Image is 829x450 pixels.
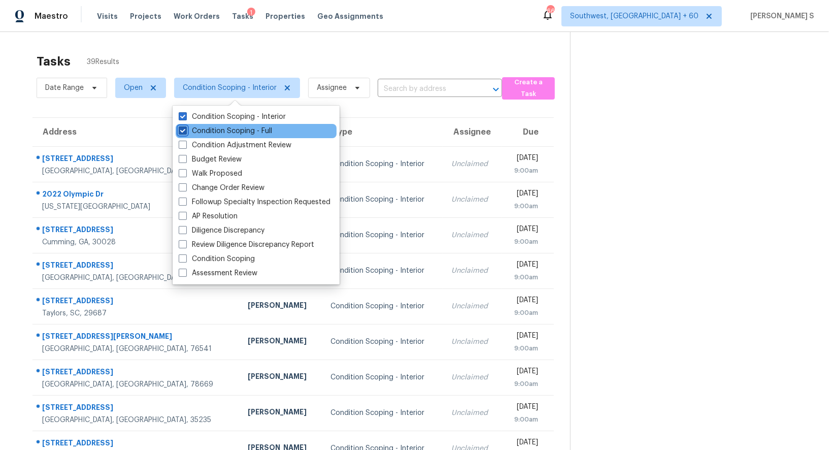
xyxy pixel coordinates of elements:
div: [PERSON_NAME] [248,300,315,313]
div: [DATE] [510,188,538,201]
div: Condition Scoping - Interior [330,372,435,382]
div: [GEOGRAPHIC_DATA], [GEOGRAPHIC_DATA], 35235 [42,415,232,425]
div: Condition Scoping - Interior [330,337,435,347]
div: [STREET_ADDRESS] [42,224,232,237]
div: [GEOGRAPHIC_DATA], [GEOGRAPHIC_DATA], 76541 [42,344,232,354]
span: Condition Scoping - Interior [183,83,277,93]
div: 9:00am [510,308,538,318]
div: Condition Scoping - Interior [330,301,435,311]
th: Type [322,118,443,146]
span: Properties [266,11,305,21]
div: 9:00am [510,201,538,211]
span: Create a Task [507,77,550,100]
label: Change Order Review [179,183,264,193]
div: Taylors, SC, 29687 [42,308,232,318]
div: [DATE] [510,224,538,237]
label: Condition Adjustment Review [179,140,291,150]
div: [US_STATE][GEOGRAPHIC_DATA] [42,202,232,212]
label: Diligence Discrepancy [179,226,264,236]
div: Unclaimed [451,230,493,240]
div: [STREET_ADDRESS] [42,402,232,415]
div: Unclaimed [451,159,493,169]
div: [DATE] [510,295,538,308]
div: [STREET_ADDRESS] [42,296,232,308]
div: [GEOGRAPHIC_DATA], [GEOGRAPHIC_DATA], 32779 [42,273,232,283]
span: Southwest, [GEOGRAPHIC_DATA] + 60 [570,11,699,21]
label: Condition Scoping - Full [179,126,272,136]
label: Condition Scoping [179,254,255,264]
div: Unclaimed [451,337,493,347]
div: Unclaimed [451,266,493,276]
div: 9:00am [510,343,538,353]
div: [DATE] [510,153,538,166]
span: Maestro [35,11,68,21]
div: Unclaimed [451,195,493,205]
div: 9:00am [510,166,538,176]
div: [DATE] [510,260,538,272]
div: [DATE] [510,402,538,414]
div: [DATE] [510,437,538,450]
div: Cumming, GA, 30028 [42,237,232,247]
span: Geo Assignments [317,11,383,21]
div: [STREET_ADDRESS] [42,367,232,379]
h2: Tasks [37,56,71,67]
th: Due [502,118,554,146]
div: 2022 Olympic Dr [42,189,232,202]
button: Open [489,82,503,97]
div: 9:00am [510,237,538,247]
th: Assignee [443,118,501,146]
span: [PERSON_NAME] S [746,11,814,21]
div: Unclaimed [451,301,493,311]
button: Create a Task [502,77,555,100]
span: Projects [130,11,161,21]
div: Unclaimed [451,372,493,382]
div: [PERSON_NAME] [248,407,315,420]
label: AP Resolution [179,211,238,221]
div: Condition Scoping - Interior [330,266,435,276]
div: [DATE] [510,366,538,379]
label: Review Diligence Discrepancy Report [179,240,314,250]
div: Condition Scoping - Interior [330,230,435,240]
div: 9:00am [510,272,538,282]
span: 39 Results [87,57,119,67]
div: [GEOGRAPHIC_DATA], [GEOGRAPHIC_DATA], 78669 [42,379,232,390]
span: Assignee [317,83,347,93]
div: Condition Scoping - Interior [330,195,435,205]
div: [STREET_ADDRESS] [42,260,232,273]
div: 666 [547,6,554,16]
span: Date Range [45,83,84,93]
div: [GEOGRAPHIC_DATA], [GEOGRAPHIC_DATA], 32829 [42,166,232,176]
div: 1 [247,8,255,18]
div: 9:00am [510,414,538,425]
span: Visits [97,11,118,21]
span: Open [124,83,143,93]
div: Condition Scoping - Interior [330,159,435,169]
label: Assessment Review [179,268,257,278]
label: Condition Scoping - Interior [179,112,286,122]
div: [STREET_ADDRESS] [42,153,232,166]
label: Budget Review [179,154,242,165]
label: Walk Proposed [179,169,242,179]
span: Tasks [232,13,253,20]
div: 9:00am [510,379,538,389]
input: Search by address [378,81,474,97]
label: Followup Specialty Inspection Requested [179,197,330,207]
div: [STREET_ADDRESS][PERSON_NAME] [42,331,232,344]
div: [DATE] [510,331,538,343]
div: Condition Scoping - Interior [330,408,435,418]
div: [PERSON_NAME] [248,371,315,384]
th: Address [32,118,240,146]
span: Work Orders [174,11,220,21]
div: Unclaimed [451,408,493,418]
div: [PERSON_NAME] [248,336,315,348]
